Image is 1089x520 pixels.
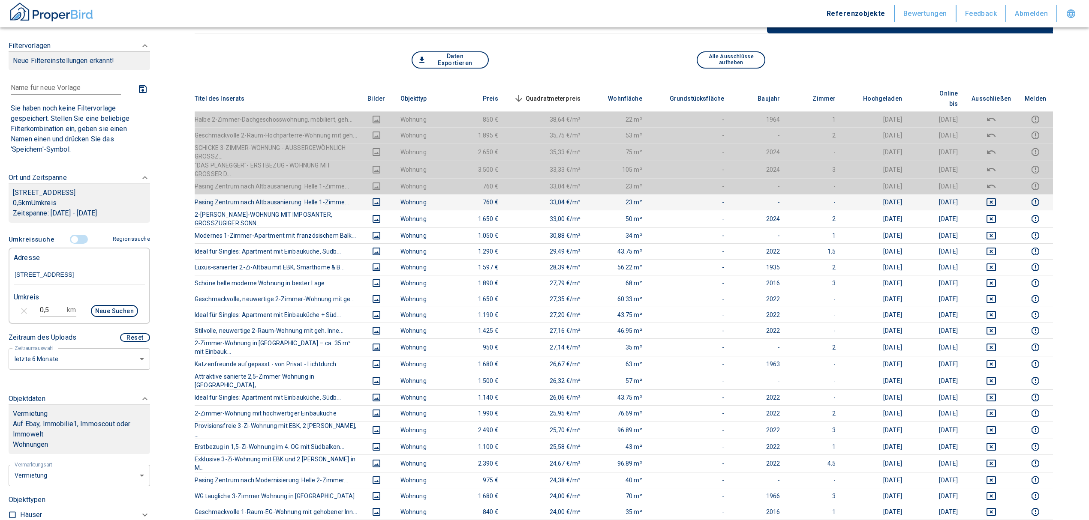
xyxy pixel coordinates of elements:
button: report this listing [1025,342,1046,353]
button: images [366,342,387,353]
button: report this listing [1025,408,1046,418]
th: 2-Zimmer-Wohnung in [GEOGRAPHIC_DATA] – ca. 35 m² mit Einbauk... [195,338,359,356]
button: deselect this listing [972,262,1011,272]
td: 1 [787,227,842,243]
p: Sie haben noch keine Filtervorlage gespeichert. Stellen Sie eine beliebige Filterkombination ein,... [11,103,148,155]
p: Zeitraum des Uploads [9,332,76,343]
th: Pasing Zentrum nach Altbausanierung: Helle 1-Zimme... [195,194,359,210]
td: - [649,323,731,338]
td: Wohnung [394,291,449,307]
div: ObjektdatenVermietungAuf Ebay, Immobilie1, Immoscout oder ImmoweltWohnungen [9,385,150,463]
td: 27,20 €/m² [505,307,588,323]
button: images [366,442,387,452]
button: images [366,114,387,125]
td: 1.500 € [449,372,505,389]
td: 46.95 m² [587,323,649,338]
td: - [787,356,842,372]
button: Regionssuche [109,232,150,247]
td: 1.597 € [449,259,505,275]
button: deselect this listing [972,214,1011,224]
td: - [731,227,787,243]
button: images [366,230,387,241]
td: 33,33 €/m² [505,161,588,178]
td: [DATE] [842,111,909,127]
button: images [366,164,387,175]
button: Reset [120,333,150,342]
button: deselect this listing [972,294,1011,304]
td: [DATE] [909,338,965,356]
td: [DATE] [842,259,909,275]
button: Daten Exportieren [412,51,489,69]
td: [DATE] [842,323,909,338]
button: report this listing [1025,164,1046,175]
button: deselect this listing [972,507,1011,517]
button: deselect this listing [972,164,1011,175]
button: deselect this listing [972,491,1011,501]
button: report this listing [1025,475,1046,485]
td: 1.190 € [449,307,505,323]
span: Wohnfläche [594,93,642,104]
td: 50 m² [587,210,649,227]
button: images [366,475,387,485]
td: - [649,227,731,243]
td: 1.895 € [449,127,505,143]
td: Wohnung [394,210,449,227]
td: Wohnung [394,194,449,210]
p: Auf Ebay, Immobilie1, Immoscout oder Immowelt [13,419,146,439]
td: Wohnung [394,227,449,243]
button: deselect this listing [972,408,1011,418]
p: Umkreis [14,292,39,302]
button: report this listing [1025,458,1046,469]
button: deselect this listing [972,359,1011,369]
td: - [649,127,731,143]
div: FiltervorlagenNeue Filtereinstellungen erkannt! [9,32,150,79]
td: - [787,194,842,210]
a: ProperBird Logo and Home Button [9,1,94,26]
td: [DATE] [842,127,909,143]
button: deselect this listing [972,425,1011,435]
button: images [366,310,387,320]
div: letzte 6 Monate [9,347,150,370]
td: 35,33 €/m² [505,143,588,161]
td: [DATE] [909,143,965,161]
button: images [366,507,387,517]
button: images [366,491,387,501]
td: 2022 [731,243,787,259]
td: - [649,338,731,356]
td: 1963 [731,356,787,372]
button: deselect this listing [972,376,1011,386]
td: [DATE] [909,259,965,275]
td: 2022 [731,323,787,338]
th: Ausschließen [965,86,1018,112]
td: [DATE] [842,161,909,178]
button: images [366,376,387,386]
td: 63 m² [587,356,649,372]
img: ProperBird Logo and Home Button [9,1,94,23]
td: 1.890 € [449,275,505,291]
td: 68 m² [587,275,649,291]
td: - [649,275,731,291]
td: 27,79 €/m² [505,275,588,291]
button: Abmelden [1006,5,1057,22]
th: Stilvolle, neuwertige 2-Raum-Wohnung mit geh. Inne... [195,323,359,338]
button: report this listing [1025,246,1046,257]
button: deselect this listing [972,442,1011,452]
td: - [787,307,842,323]
td: Wohnung [394,143,449,161]
button: report this listing [1025,197,1046,207]
td: 33,00 €/m² [505,210,588,227]
td: 26,06 €/m² [505,389,588,405]
div: Ort und Zeitspanne[STREET_ADDRESS]0,5kmUmkreisZeitspanne: [DATE] - [DATE] [9,164,150,231]
button: images [366,197,387,207]
td: 28,39 €/m² [505,259,588,275]
th: Ideal für Singles: Apartment mit Einbauküche, Südb... [195,389,359,405]
td: Wohnung [394,275,449,291]
button: report this listing [1025,214,1046,224]
button: deselect this listing [972,310,1011,320]
td: [DATE] [909,194,965,210]
td: Wohnung [394,111,449,127]
td: [DATE] [909,356,965,372]
th: Schöne helle moderne Wohnung in bester Lage [195,275,359,291]
button: report this listing [1025,130,1046,140]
